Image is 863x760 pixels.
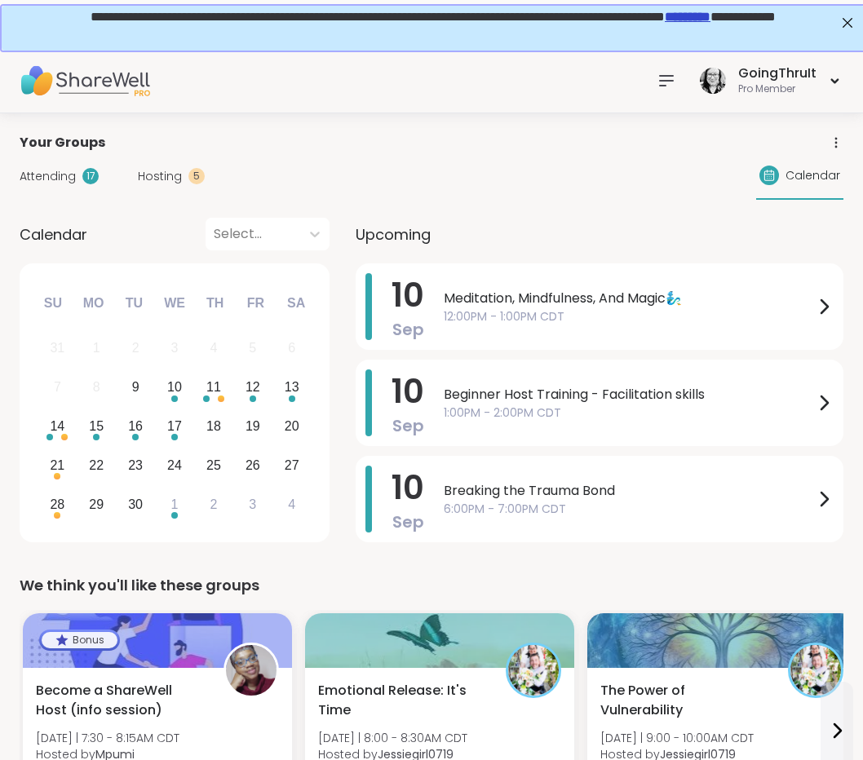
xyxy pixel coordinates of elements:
div: 29 [89,493,104,515]
div: 12 [246,376,260,398]
div: 17 [82,168,99,184]
div: 19 [246,415,260,437]
div: 5 [188,168,205,184]
div: Choose Wednesday, September 17th, 2025 [157,409,193,444]
div: 2 [210,493,217,515]
div: Choose Wednesday, September 10th, 2025 [157,370,193,405]
div: month 2025-09 [38,329,311,524]
span: 1:00PM - 2:00PM CDT [444,404,814,422]
div: 9 [132,376,139,398]
div: 11 [206,376,221,398]
span: The Power of Vulnerability [600,681,770,720]
div: 10 [167,376,182,398]
span: Beginner Host Training - Facilitation skills [444,385,814,404]
div: Not available Thursday, September 4th, 2025 [197,331,232,366]
div: Mo [75,285,111,321]
div: 4 [210,337,217,359]
span: 10 [392,272,424,318]
div: Pro Member [738,82,817,96]
span: 6:00PM - 7:00PM CDT [444,501,814,518]
div: 21 [50,454,64,476]
div: Choose Thursday, October 2nd, 2025 [197,487,232,522]
div: Choose Monday, September 29th, 2025 [79,487,114,522]
div: Choose Sunday, September 28th, 2025 [40,487,75,522]
span: Sep [392,414,424,437]
span: Emotional Release: It's Time [318,681,488,720]
div: 26 [246,454,260,476]
div: 20 [285,415,299,437]
div: Sa [278,285,314,321]
div: 15 [89,415,104,437]
div: Choose Wednesday, September 24th, 2025 [157,448,193,483]
div: 25 [206,454,221,476]
div: 22 [89,454,104,476]
span: Become a ShareWell Host (info session) [36,681,206,720]
div: Bonus [42,632,117,648]
span: Breaking the Trauma Bond [444,481,814,501]
div: Choose Tuesday, September 16th, 2025 [118,409,153,444]
div: 24 [167,454,182,476]
img: Jessiegirl0719 [508,645,559,696]
div: 18 [206,415,221,437]
div: 17 [167,415,182,437]
div: Choose Saturday, September 27th, 2025 [274,448,309,483]
div: Fr [237,285,273,321]
div: Th [197,285,233,321]
span: [DATE] | 7:30 - 8:15AM CDT [36,730,179,746]
div: 30 [128,493,143,515]
div: Choose Friday, September 26th, 2025 [235,448,270,483]
div: Choose Tuesday, September 23rd, 2025 [118,448,153,483]
div: We [157,285,193,321]
div: Choose Thursday, September 18th, 2025 [197,409,232,444]
div: Choose Thursday, September 25th, 2025 [197,448,232,483]
div: 28 [50,493,64,515]
div: Choose Saturday, October 4th, 2025 [274,487,309,522]
span: [DATE] | 8:00 - 8:30AM CDT [318,730,467,746]
div: Choose Saturday, September 20th, 2025 [274,409,309,444]
img: ShareWell Nav Logo [20,52,150,109]
div: Not available Friday, September 5th, 2025 [235,331,270,366]
div: 8 [93,376,100,398]
div: 3 [171,337,179,359]
img: GoingThruIt [700,68,726,94]
div: 13 [285,376,299,398]
span: 12:00PM - 1:00PM CDT [444,308,814,325]
span: Attending [20,168,76,185]
div: Choose Saturday, September 13th, 2025 [274,370,309,405]
div: Choose Monday, September 15th, 2025 [79,409,114,444]
div: Choose Monday, September 22nd, 2025 [79,448,114,483]
div: 4 [288,493,295,515]
div: Not available Wednesday, September 3rd, 2025 [157,331,193,366]
div: Choose Friday, October 3rd, 2025 [235,487,270,522]
div: Choose Sunday, September 21st, 2025 [40,448,75,483]
div: Choose Friday, September 19th, 2025 [235,409,270,444]
div: Choose Thursday, September 11th, 2025 [197,370,232,405]
img: Mpumi [226,645,277,696]
span: Your Groups [20,133,105,152]
div: 16 [128,415,143,437]
span: Sep [392,318,424,341]
span: 10 [392,465,424,510]
span: [DATE] | 9:00 - 10:00AM CDT [600,730,754,746]
div: Not available Sunday, August 31st, 2025 [40,331,75,366]
div: 2 [132,337,139,359]
span: Meditation, Mindfulness, And Magic🧞‍♂️ [444,289,814,308]
div: Tu [116,285,152,321]
div: 3 [249,493,256,515]
div: Not available Monday, September 1st, 2025 [79,331,114,366]
div: Choose Sunday, September 14th, 2025 [40,409,75,444]
div: 5 [249,337,256,359]
span: Hosting [138,168,182,185]
div: Choose Tuesday, September 30th, 2025 [118,487,153,522]
div: Choose Friday, September 12th, 2025 [235,370,270,405]
div: 23 [128,454,143,476]
div: Choose Wednesday, October 1st, 2025 [157,487,193,522]
div: Choose Tuesday, September 9th, 2025 [118,370,153,405]
img: Jessiegirl0719 [790,645,841,696]
div: 14 [50,415,64,437]
span: 10 [392,369,424,414]
div: Not available Tuesday, September 2nd, 2025 [118,331,153,366]
div: 27 [285,454,299,476]
div: Not available Monday, September 8th, 2025 [79,370,114,405]
span: Calendar [786,167,840,184]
